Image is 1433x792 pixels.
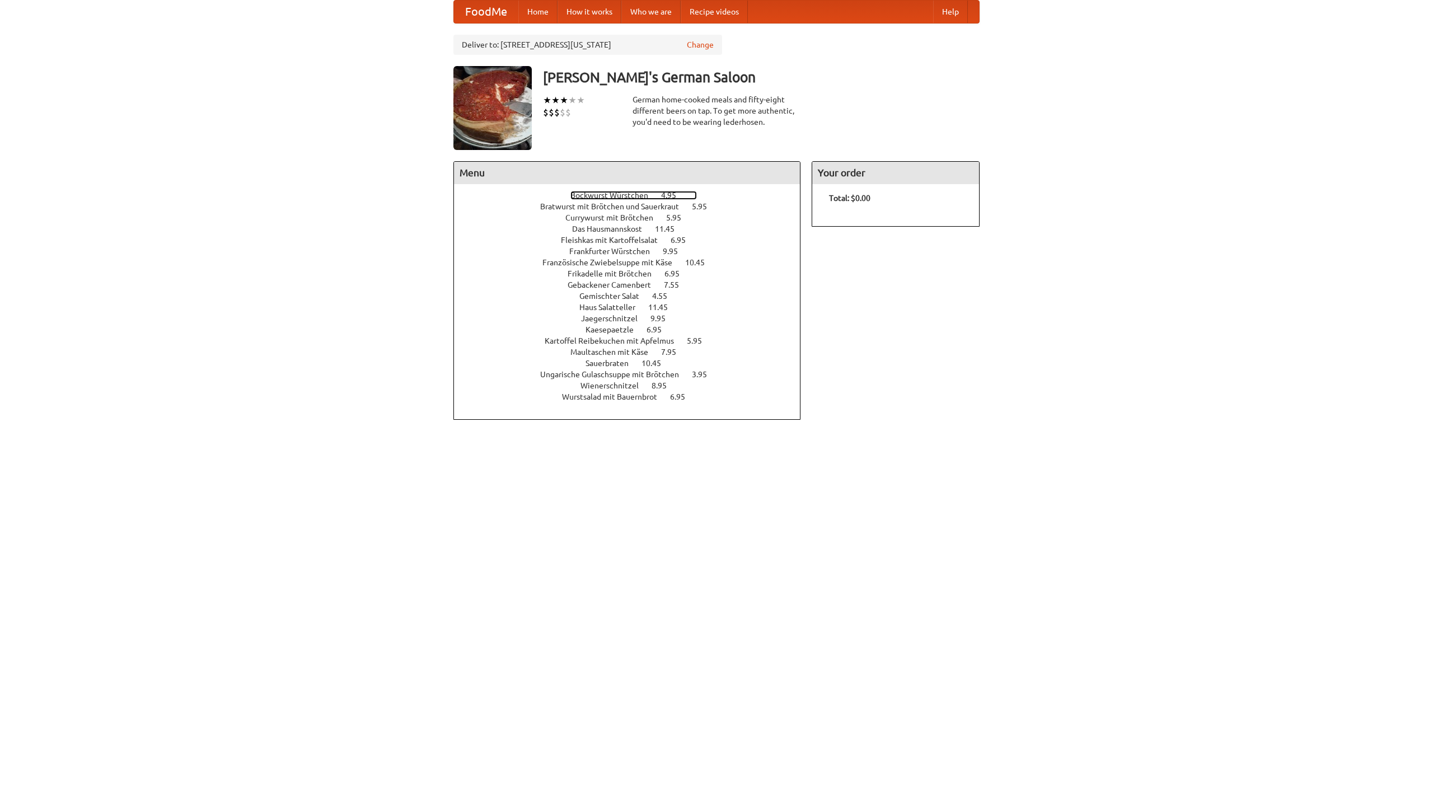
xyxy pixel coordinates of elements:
[666,213,692,222] span: 5.95
[579,292,688,301] a: Gemischter Salat 4.55
[560,94,568,106] li: ★
[540,370,728,379] a: Ungarische Gulaschsuppe mit Brötchen 3.95
[562,392,668,401] span: Wurstsalad mit Bauernbrot
[454,1,518,23] a: FoodMe
[570,191,697,200] a: Bockwurst Würstchen 4.95
[562,392,706,401] a: Wurstsalad mit Bauernbrot 6.95
[540,202,690,211] span: Bratwurst mit Brötchen und Sauerkraut
[454,162,800,184] h4: Menu
[812,162,979,184] h4: Your order
[540,202,728,211] a: Bratwurst mit Brötchen und Sauerkraut 5.95
[633,94,800,128] div: German home-cooked meals and fifty-eight different beers on tap. To get more authentic, you'd nee...
[579,303,647,312] span: Haus Salatteller
[572,224,695,233] a: Das Hausmannskost 11.45
[652,292,678,301] span: 4.55
[542,258,725,267] a: Französische Zwiebelsuppe mit Käse 10.45
[692,202,718,211] span: 5.95
[829,194,870,203] b: Total: $0.00
[542,258,683,267] span: Französische Zwiebelsuppe mit Käse
[692,370,718,379] span: 3.95
[671,236,697,245] span: 6.95
[661,191,687,200] span: 4.95
[561,236,669,245] span: Fleishkas mit Kartoffelsalat
[543,66,980,88] h3: [PERSON_NAME]'s German Saloon
[652,381,678,390] span: 8.95
[558,1,621,23] a: How it works
[664,269,691,278] span: 6.95
[586,325,682,334] a: Kaesepaetzle 6.95
[655,224,686,233] span: 11.45
[560,106,565,119] li: $
[568,269,700,278] a: Frikadelle mit Brötchen 6.95
[568,269,663,278] span: Frikadelle mit Brötchen
[545,336,685,345] span: Kartoffel Reibekuchen mit Apfelmus
[453,66,532,150] img: angular.jpg
[650,314,677,323] span: 9.95
[543,94,551,106] li: ★
[551,94,560,106] li: ★
[570,191,659,200] span: Bockwurst Würstchen
[586,325,645,334] span: Kaesepaetzle
[572,224,653,233] span: Das Hausmannskost
[568,94,577,106] li: ★
[687,336,713,345] span: 5.95
[621,1,681,23] a: Who we are
[586,359,682,368] a: Sauerbraten 10.45
[641,359,672,368] span: 10.45
[586,359,640,368] span: Sauerbraten
[518,1,558,23] a: Home
[687,39,714,50] a: Change
[453,35,722,55] div: Deliver to: [STREET_ADDRESS][US_STATE]
[568,280,700,289] a: Gebackener Camenbert 7.55
[565,213,702,222] a: Currywurst mit Brötchen 5.95
[581,314,649,323] span: Jaegerschnitzel
[569,247,661,256] span: Frankfurter Würstchen
[681,1,748,23] a: Recipe videos
[554,106,560,119] li: $
[661,348,687,357] span: 7.95
[568,280,662,289] span: Gebackener Camenbert
[569,247,699,256] a: Frankfurter Würstchen 9.95
[577,94,585,106] li: ★
[933,1,968,23] a: Help
[579,292,650,301] span: Gemischter Salat
[570,348,697,357] a: Maultaschen mit Käse 7.95
[545,336,723,345] a: Kartoffel Reibekuchen mit Apfelmus 5.95
[581,314,686,323] a: Jaegerschnitzel 9.95
[561,236,706,245] a: Fleishkas mit Kartoffelsalat 6.95
[549,106,554,119] li: $
[685,258,716,267] span: 10.45
[647,325,673,334] span: 6.95
[543,106,549,119] li: $
[579,303,689,312] a: Haus Salatteller 11.45
[565,213,664,222] span: Currywurst mit Brötchen
[663,247,689,256] span: 9.95
[540,370,690,379] span: Ungarische Gulaschsuppe mit Brötchen
[648,303,679,312] span: 11.45
[565,106,571,119] li: $
[670,392,696,401] span: 6.95
[570,348,659,357] span: Maultaschen mit Käse
[664,280,690,289] span: 7.55
[580,381,650,390] span: Wienerschnitzel
[580,381,687,390] a: Wienerschnitzel 8.95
